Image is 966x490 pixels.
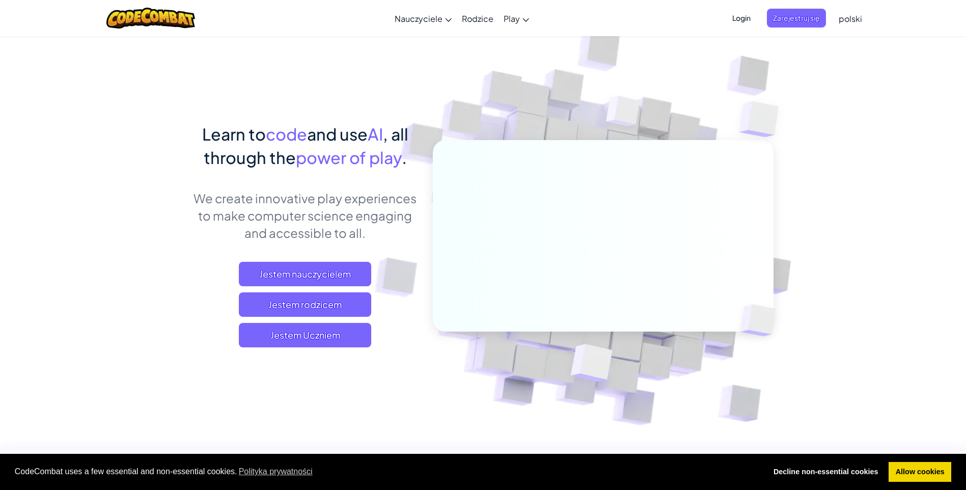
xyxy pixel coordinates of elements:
a: Play [499,5,534,32]
img: Overlap cubes [545,322,637,407]
span: AI [368,124,383,144]
p: We create innovative play experiences to make computer science engaging and accessible to all. [193,189,418,241]
a: Rodzice [457,5,499,32]
img: Overlap cubes [719,76,807,162]
span: polski [839,13,862,24]
img: Overlap cubes [723,283,799,358]
span: CodeCombat uses a few essential and non-essential cookies. [15,464,759,479]
a: Jestem nauczycielem [239,262,371,286]
a: Jestem rodzicem [239,292,371,317]
button: Jestem Uczniem [239,323,371,347]
span: Nauczyciele [395,13,443,24]
a: polski [834,5,867,32]
a: deny cookies [766,462,885,482]
span: and use [307,124,368,144]
span: code [266,124,307,144]
span: Play [504,13,520,24]
a: Nauczyciele [390,5,457,32]
span: Learn to [202,124,266,144]
span: power of play [296,147,402,168]
span: . [402,147,407,168]
a: allow cookies [889,462,951,482]
button: Zarejestruj się [767,9,826,28]
button: Login [726,9,757,28]
img: CodeCombat logo [106,8,196,29]
a: learn more about cookies [237,464,314,479]
img: Overlap cubes [587,76,660,152]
